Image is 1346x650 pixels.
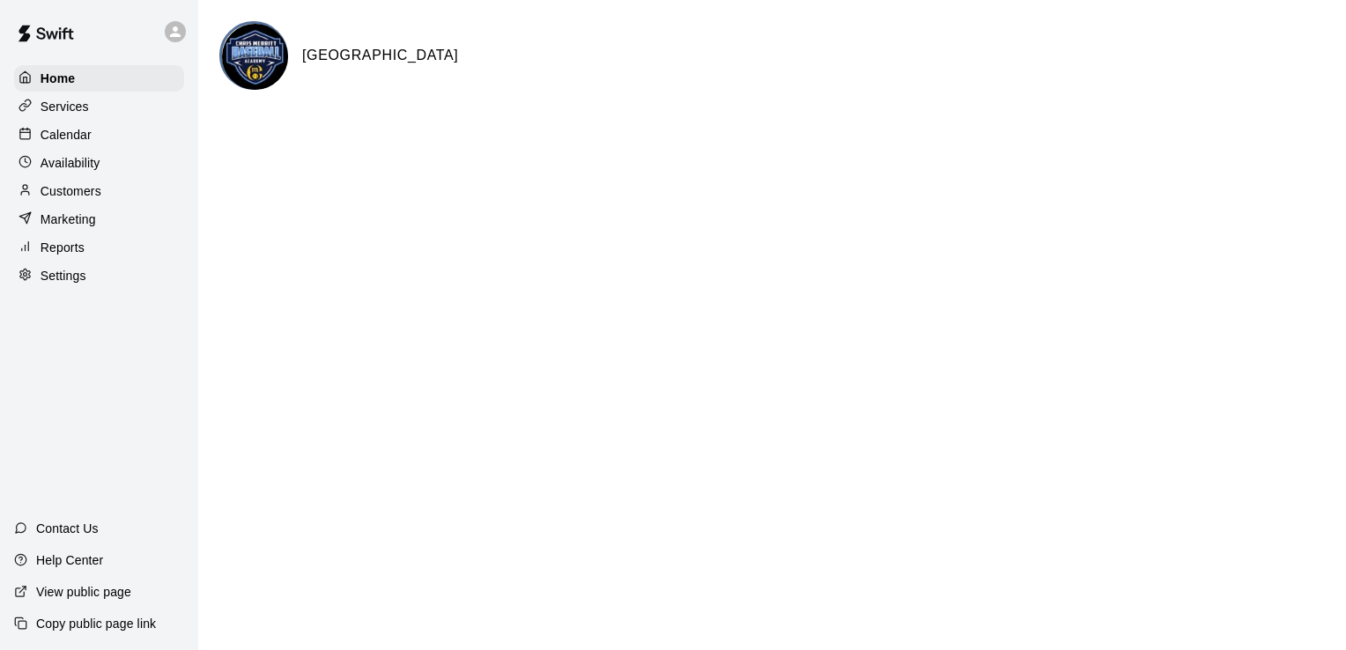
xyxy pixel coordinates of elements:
[41,267,86,284] p: Settings
[302,44,458,67] h6: [GEOGRAPHIC_DATA]
[14,93,184,120] a: Services
[41,239,85,256] p: Reports
[36,615,156,632] p: Copy public page link
[36,551,103,569] p: Help Center
[41,154,100,172] p: Availability
[14,150,184,176] a: Availability
[41,70,76,87] p: Home
[36,520,99,537] p: Contact Us
[14,206,184,233] a: Marketing
[14,262,184,289] a: Settings
[41,182,101,200] p: Customers
[41,126,92,144] p: Calendar
[222,24,288,90] img: Lake Country Sports Academy logo
[41,211,96,228] p: Marketing
[14,65,184,92] a: Home
[14,234,184,261] a: Reports
[41,98,89,115] p: Services
[14,178,184,204] a: Customers
[36,583,131,601] p: View public page
[14,122,184,148] a: Calendar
